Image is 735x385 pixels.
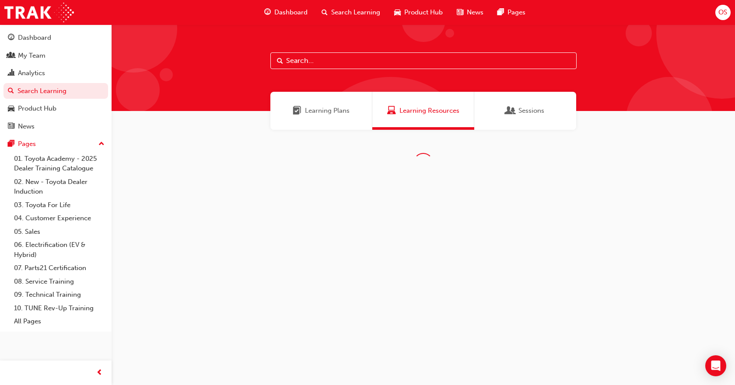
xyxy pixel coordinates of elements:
span: Dashboard [274,7,308,17]
span: News [467,7,483,17]
span: Learning Resources [387,106,396,116]
span: Search Learning [331,7,380,17]
a: SessionsSessions [474,92,576,130]
div: Product Hub [18,104,56,114]
a: 03. Toyota For Life [10,198,108,212]
a: Analytics [3,65,108,81]
a: 06. Electrification (EV & Hybrid) [10,238,108,261]
span: car-icon [8,105,14,113]
a: pages-iconPages [490,3,532,21]
button: DashboardMy TeamAnalyticsSearch LearningProduct HubNews [3,28,108,136]
a: Dashboard [3,30,108,46]
a: 08. Service Training [10,275,108,288]
div: Analytics [18,68,45,78]
div: My Team [18,51,45,61]
a: Product Hub [3,101,108,117]
span: news-icon [8,123,14,131]
button: OS [715,5,731,20]
span: guage-icon [8,34,14,42]
a: My Team [3,48,108,64]
button: Pages [3,136,108,152]
span: Sessions [518,106,544,116]
span: pages-icon [497,7,504,18]
a: Learning PlansLearning Plans [270,92,372,130]
span: search-icon [8,87,14,95]
span: guage-icon [264,7,271,18]
a: 01. Toyota Academy - 2025 Dealer Training Catalogue [10,152,108,175]
span: Product Hub [404,7,443,17]
span: Sessions [506,106,515,116]
span: people-icon [8,52,14,60]
a: search-iconSearch Learning [315,3,387,21]
a: 05. Sales [10,225,108,239]
a: 10. TUNE Rev-Up Training [10,302,108,315]
div: Open Intercom Messenger [705,355,726,376]
img: Trak [4,3,74,22]
span: Pages [507,7,525,17]
span: Learning Plans [305,106,350,116]
a: 07. Parts21 Certification [10,261,108,275]
a: News [3,118,108,135]
span: pages-icon [8,140,14,148]
a: All Pages [10,315,108,328]
span: OS [718,7,727,17]
span: search-icon [322,7,328,18]
a: Learning ResourcesLearning Resources [372,92,474,130]
span: up-icon [98,139,105,150]
span: Learning Plans [293,106,301,116]
span: chart-icon [8,69,14,77]
a: guage-iconDashboard [257,3,315,21]
a: 04. Customer Experience [10,212,108,225]
a: news-iconNews [450,3,490,21]
a: 02. New - Toyota Dealer Induction [10,175,108,198]
a: 09. Technical Training [10,288,108,302]
div: Pages [18,139,36,149]
a: car-iconProduct Hub [387,3,450,21]
div: Dashboard [18,33,51,43]
span: Search [277,56,283,66]
span: prev-icon [96,368,103,378]
input: Search... [270,52,577,69]
a: Search Learning [3,83,108,99]
span: car-icon [394,7,401,18]
span: news-icon [457,7,463,18]
div: News [18,121,35,132]
span: Learning Resources [399,106,459,116]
